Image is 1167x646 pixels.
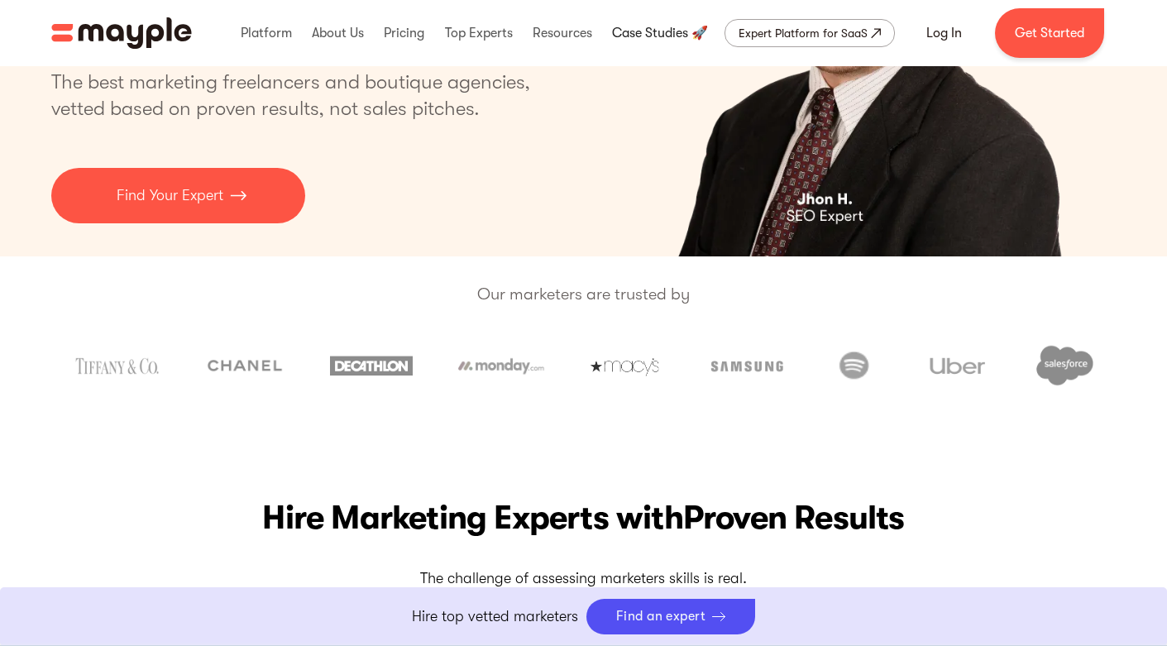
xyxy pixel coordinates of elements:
a: Expert Platform for SaaS [725,19,895,47]
iframe: To enrich screen reader interactions, please activate Accessibility in Grammarly extension settings [1084,567,1167,646]
div: Platform [237,7,296,60]
a: Get Started [995,8,1104,58]
div: About Us [308,7,368,60]
p: The challenge of assessing marketers skills is real. With Mayple you don't need to rely on review... [51,567,1117,612]
span: Proven Results [683,499,905,537]
img: Mayple logo [51,17,192,49]
div: Chat Widget [1084,567,1167,646]
a: Log In [906,13,982,53]
div: Resources [528,7,596,60]
h2: Hire Marketing Experts with [51,495,1117,541]
p: The best marketing freelancers and boutique agencies, vetted based on proven results, not sales p... [51,69,550,122]
div: Pricing [380,7,428,60]
p: Find Your Expert [117,184,223,207]
div: Top Experts [441,7,517,60]
a: home [51,17,192,49]
div: Expert Platform for SaaS [739,23,868,43]
a: Find Your Expert [51,168,305,223]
